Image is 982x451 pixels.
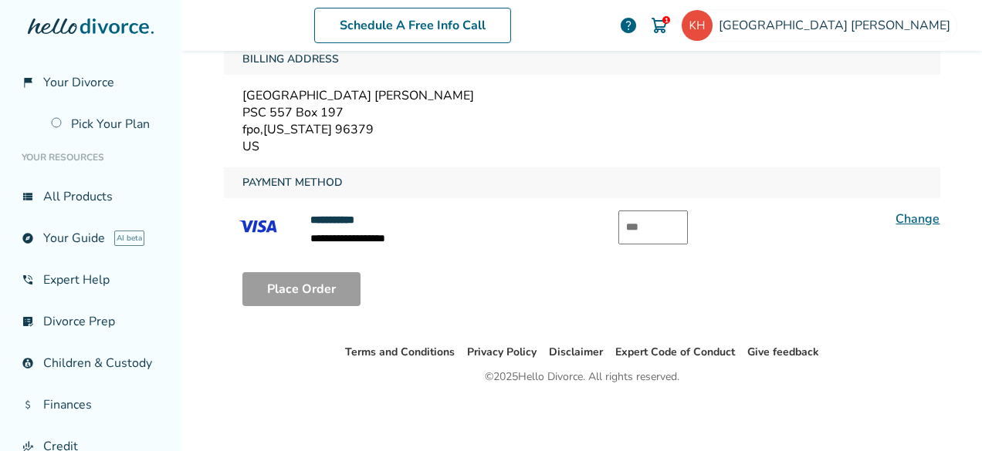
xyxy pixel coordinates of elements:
[662,16,670,24] div: 1
[615,345,735,359] a: Expert Code of Conduct
[682,10,713,41] img: alessandrah33@yahoo.com
[22,315,34,328] span: list_alt_check
[719,17,957,34] span: [GEOGRAPHIC_DATA] [PERSON_NAME]
[22,76,34,89] span: flag_2
[896,210,940,227] a: Change
[22,399,34,411] span: attach_money
[650,16,669,35] img: Cart
[242,138,922,155] div: US
[114,231,144,246] span: AI beta
[236,167,349,198] span: Payment Method
[236,44,345,75] span: Billing Address
[12,262,169,298] a: phone_in_talkExpert Help
[619,16,638,35] a: help
[242,104,922,121] div: PSC 557 Box 197
[314,8,511,43] a: Schedule A Free Info Call
[12,387,169,422] a: attach_moneyFinances
[549,343,603,362] li: Disclaimer
[242,87,922,104] div: [GEOGRAPHIC_DATA] [PERSON_NAME]
[485,368,679,386] div: © 2025 Hello Divorce. All rights reserved.
[242,121,922,138] div: fpo , [US_STATE] 96379
[12,220,169,256] a: exploreYour GuideAI beta
[22,357,34,369] span: account_child
[22,232,34,244] span: explore
[12,345,169,381] a: account_childChildren & Custody
[12,179,169,214] a: view_listAll Products
[12,65,169,100] a: flag_2Your Divorce
[224,210,292,243] img: VISA
[22,274,34,286] span: phone_in_talk
[43,74,114,91] span: Your Divorce
[12,304,169,339] a: list_alt_checkDivorce Prep
[12,142,169,173] li: Your Resources
[747,343,819,362] li: Give feedback
[242,272,361,306] button: Place Order
[22,190,34,203] span: view_list
[467,345,537,359] a: Privacy Policy
[905,377,982,451] iframe: Chat Widget
[42,106,169,142] a: Pick Your Plan
[345,345,455,359] a: Terms and Conditions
